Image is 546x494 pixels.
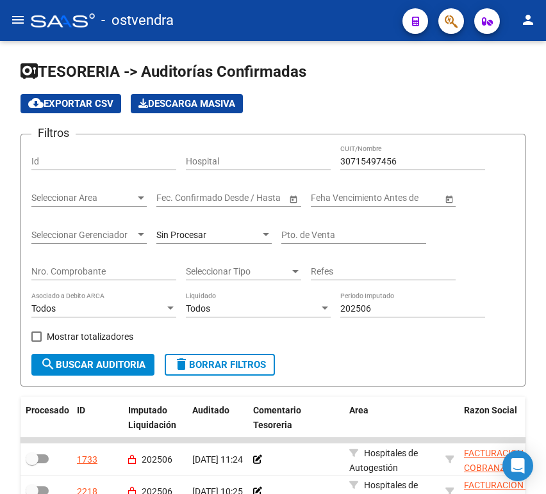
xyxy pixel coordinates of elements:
[442,192,456,205] button: Open calendar
[72,397,123,439] datatable-header-cell: ID
[156,230,206,240] span: Sin Procesar
[31,193,135,203] span: Seleccionar Area
[520,12,536,28] mat-icon: person
[47,329,133,344] span: Mostrar totalizadores
[349,405,368,415] span: Area
[165,354,275,376] button: Borrar Filtros
[131,94,243,113] button: Descarga Masiva
[10,12,26,28] mat-icon: menu
[187,397,248,439] datatable-header-cell: Auditado
[26,405,69,415] span: Procesado
[138,98,235,109] span: Descarga Masiva
[464,405,517,415] span: Razon Social
[174,359,266,371] span: Borrar Filtros
[31,124,76,142] h3: Filtros
[286,192,300,205] button: Open calendar
[21,63,306,81] span: TESORERIA -> Auditorías Confirmadas
[174,356,189,372] mat-icon: delete
[77,452,97,467] div: 1733
[248,397,344,439] datatable-header-cell: Comentario Tesoreria
[253,405,301,430] span: Comentario Tesoreria
[31,303,56,314] span: Todos
[186,303,210,314] span: Todos
[344,397,440,439] datatable-header-cell: Area
[192,405,229,415] span: Auditado
[28,95,44,111] mat-icon: cloud_download
[21,397,72,439] datatable-header-cell: Procesado
[31,354,154,376] button: Buscar Auditoria
[128,405,176,430] span: Imputado Liquidación
[192,454,243,465] span: [DATE] 11:24
[31,230,135,241] span: Seleccionar Gerenciador
[28,98,113,109] span: Exportar CSV
[123,397,187,439] datatable-header-cell: Imputado Liquidación
[186,266,290,277] span: Seleccionar Tipo
[77,405,85,415] span: ID
[349,448,418,473] span: Hospitales de Autogestión
[156,193,196,203] input: Start date
[40,359,145,371] span: Buscar Auditoria
[207,193,270,203] input: End date
[131,94,243,113] app-download-masive: Descarga masiva de comprobantes (adjuntos)
[502,450,533,481] div: Open Intercom Messenger
[101,6,174,35] span: - ostvendra
[142,454,172,465] span: 202506
[21,94,121,113] button: Exportar CSV
[40,356,56,372] mat-icon: search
